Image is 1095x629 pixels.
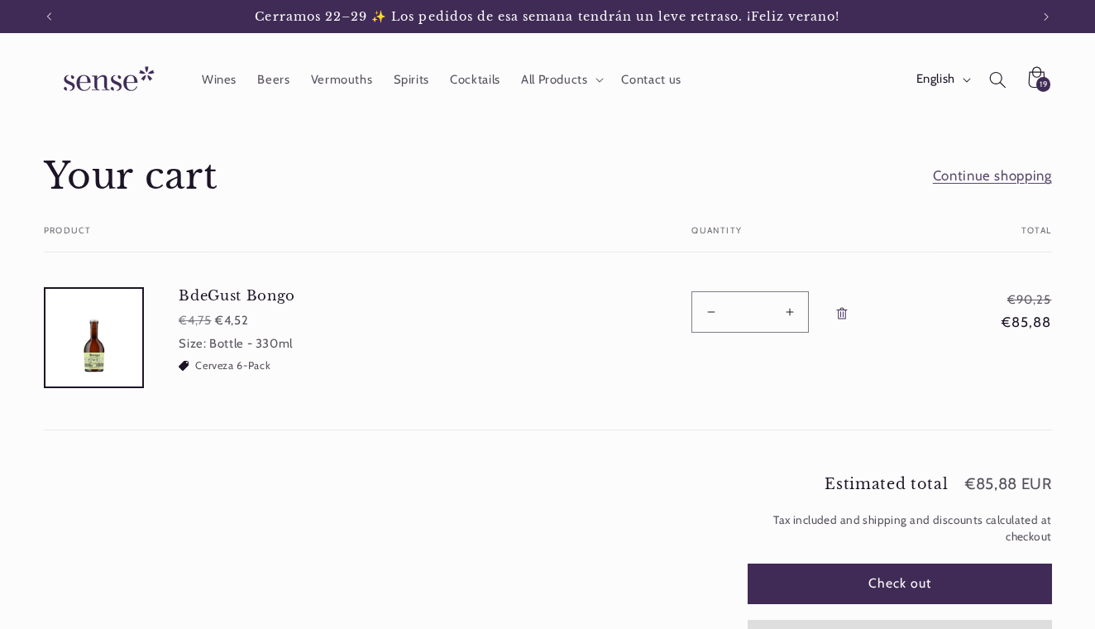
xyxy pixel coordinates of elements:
[311,72,373,88] span: Vermouths
[202,72,237,88] span: Wines
[748,511,1052,545] small: Tax included and shipping and discounts calculated at checkout
[648,226,935,252] th: Quantity
[729,291,771,332] input: Quantity for BdeGust Bongo
[383,61,440,98] a: Spirits
[1040,77,1047,92] span: 19
[44,56,168,103] img: Sense
[255,9,839,24] span: Cerramos 22–29 ✨ Los pedidos de esa semana tendrán un leve retraso. ¡Feliz verano!
[179,358,439,374] ul: Discount
[906,63,978,96] button: English
[826,291,857,335] a: Remove BdeGust Bongo - Bottle - 330ml
[965,477,1051,492] p: €85,88 EUR
[191,61,246,98] a: Wines
[521,72,588,88] span: All Products
[179,358,439,374] li: Cerveza 6-Pack
[300,61,383,98] a: Vermouths
[1007,292,1051,307] s: €90,25
[44,153,218,200] h1: Your cart
[621,72,681,88] span: Contact us
[916,70,955,89] span: English
[933,164,1052,189] a: Continue shopping
[450,72,500,88] span: Cocktails
[510,61,611,98] summary: All Products
[257,72,289,88] span: Beers
[935,226,1051,252] th: Total
[247,61,300,98] a: Beers
[440,61,511,98] a: Cocktails
[748,564,1052,604] button: Check out
[37,50,175,110] a: Sense
[394,72,429,88] span: Spirits
[179,313,211,328] s: €4,75
[978,60,1016,98] summary: Search
[825,478,948,492] h2: Estimated total
[209,336,293,351] dd: Bottle - 330ml
[179,287,439,305] a: BdeGust Bongo
[215,313,248,328] strong: €4,52
[970,312,1051,333] dd: €85,88
[179,336,206,351] dt: Size:
[44,226,648,252] th: Product
[611,61,692,98] a: Contact us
